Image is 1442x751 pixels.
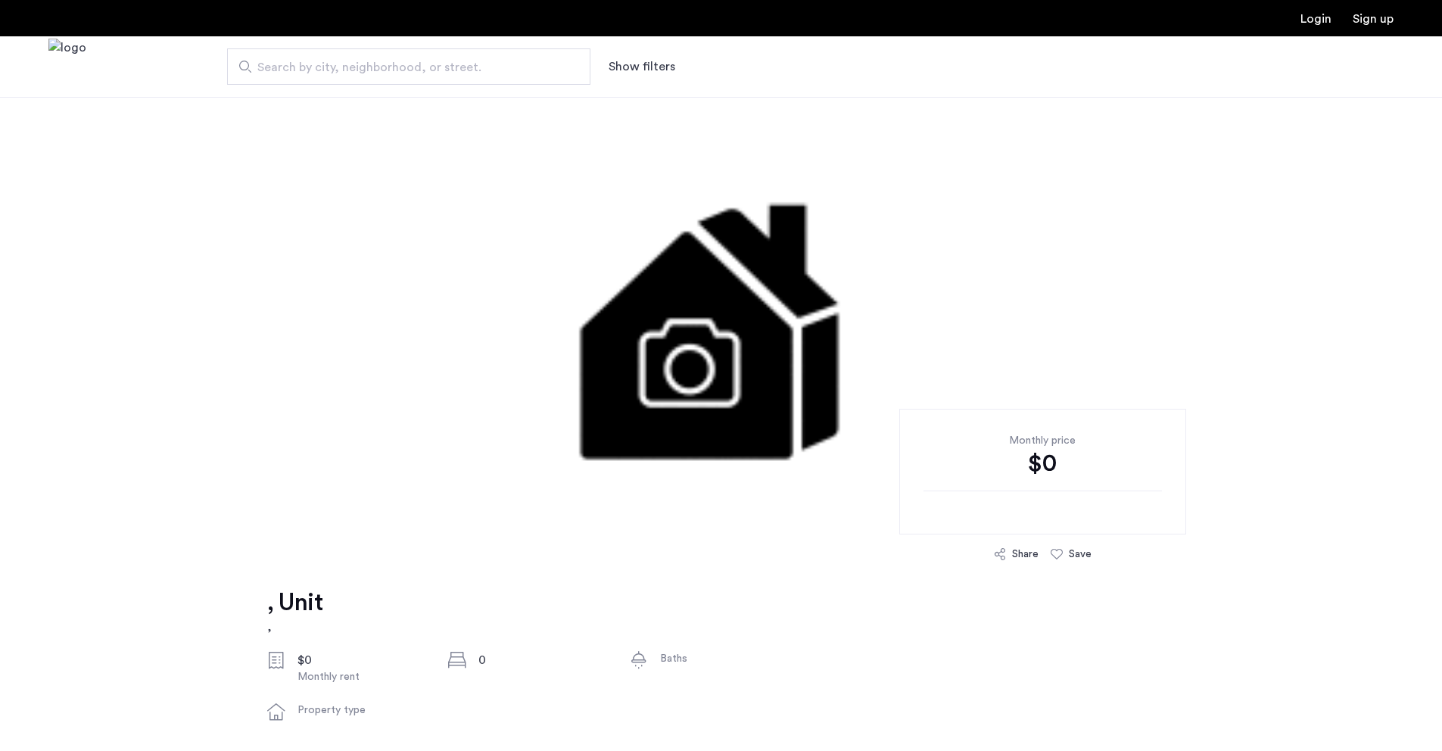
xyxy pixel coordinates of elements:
[923,433,1162,448] div: Monthly price
[660,651,787,666] div: Baths
[1300,13,1331,25] a: Login
[297,651,425,669] div: $0
[609,58,675,76] button: Show or hide filters
[478,651,606,669] div: 0
[267,618,322,636] h2: ,
[297,703,425,718] div: Property type
[1353,13,1394,25] a: Registration
[227,48,590,85] input: Apartment Search
[267,587,322,636] a: , Unit,
[1012,547,1039,562] div: Share
[260,97,1182,551] img: 1.gif
[267,587,322,618] h1: , Unit
[923,448,1162,478] div: $0
[297,669,425,684] div: Monthly rent
[257,58,548,76] span: Search by city, neighborhood, or street.
[1069,547,1092,562] div: Save
[48,39,86,95] img: logo
[48,39,86,95] a: Cazamio Logo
